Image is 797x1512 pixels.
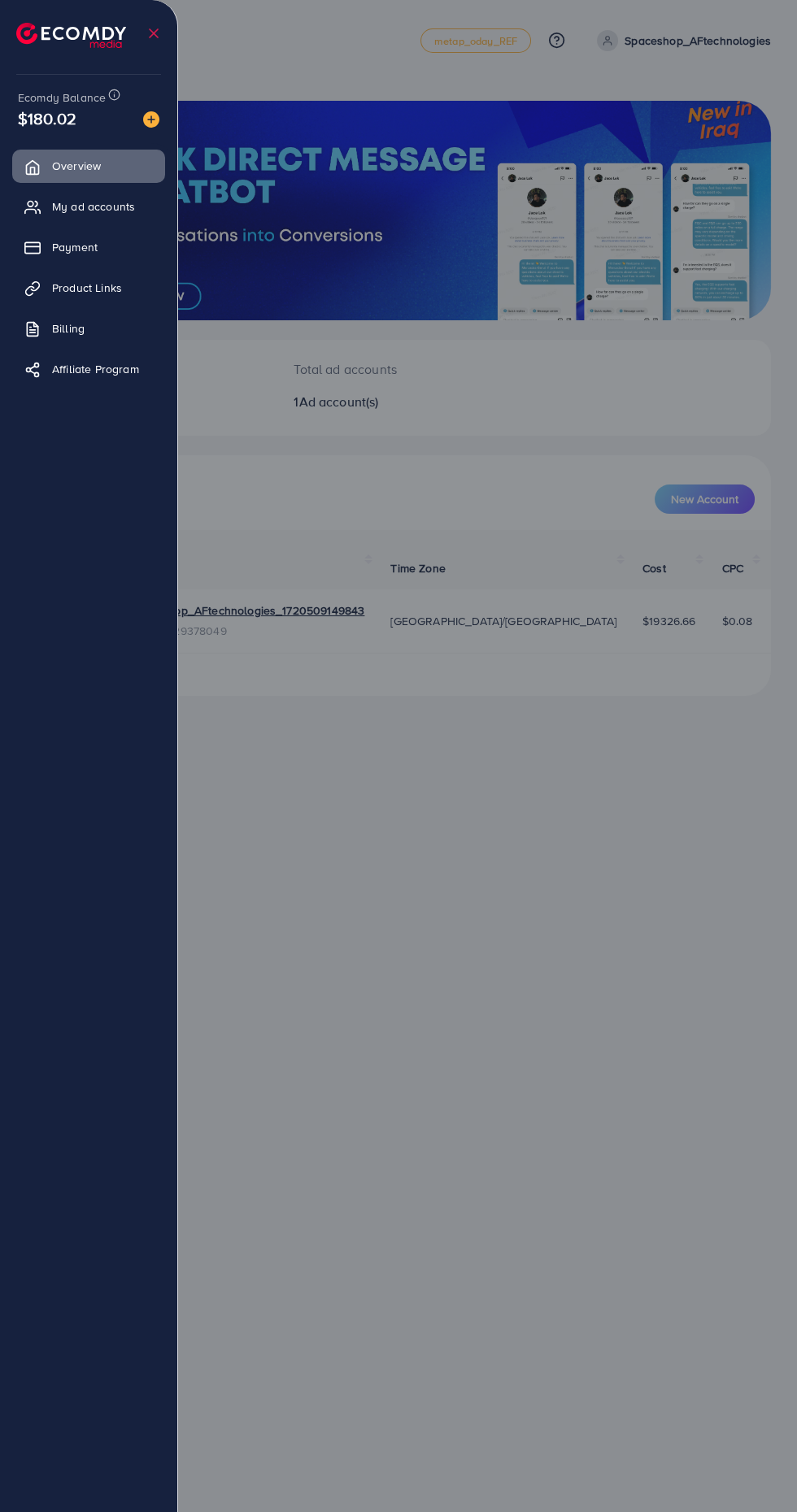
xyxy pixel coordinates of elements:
[143,111,159,128] img: image
[18,89,106,106] span: Ecomdy Balance
[52,198,135,215] span: My ad accounts
[52,280,122,296] span: Product Links
[728,1439,785,1500] iframe: Chat
[12,353,165,385] a: Affiliate Program
[16,23,126,48] img: logo
[12,231,165,263] a: Payment
[12,272,165,304] a: Product Links
[52,320,85,337] span: Billing
[52,158,101,174] span: Overview
[18,106,76,130] span: $180.02
[12,190,165,223] a: My ad accounts
[52,361,139,377] span: Affiliate Program
[12,312,165,345] a: Billing
[52,239,98,255] span: Payment
[12,150,165,182] a: Overview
